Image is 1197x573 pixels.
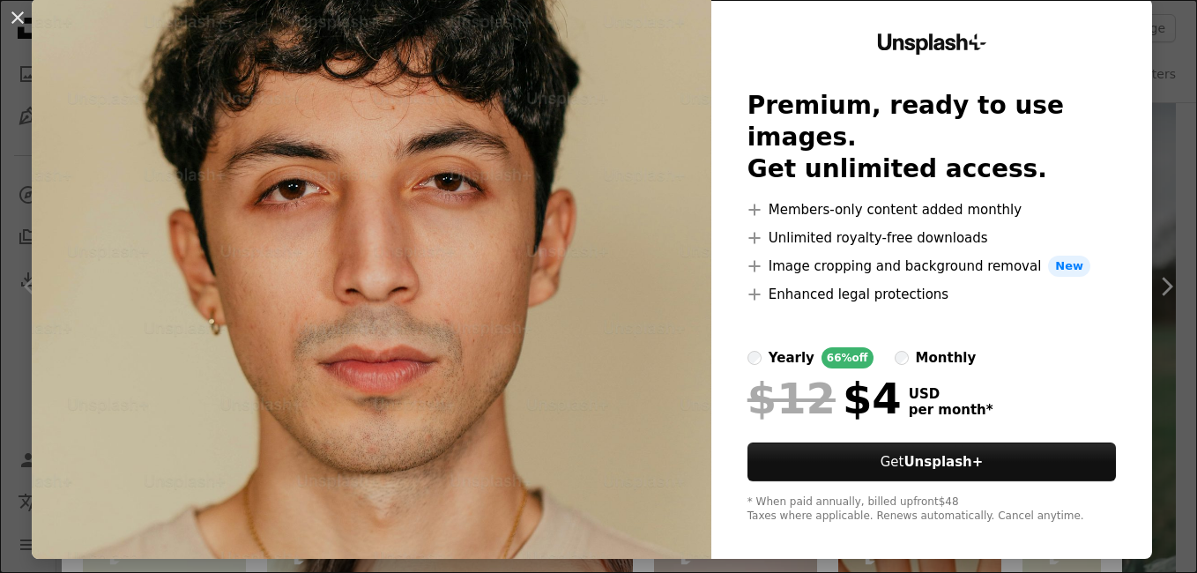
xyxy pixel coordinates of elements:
li: Enhanced legal protections [747,284,1117,305]
div: 66% off [822,347,874,368]
span: $12 [747,376,836,421]
div: $4 [747,376,902,421]
span: USD [909,386,993,402]
span: per month * [909,402,993,418]
div: * When paid annually, billed upfront $48 Taxes where applicable. Renews automatically. Cancel any... [747,495,1117,524]
input: yearly66%off [747,351,762,365]
button: GetUnsplash+ [747,443,1117,481]
li: Image cropping and background removal [747,256,1117,277]
div: yearly [769,347,814,368]
input: monthly [895,351,909,365]
div: monthly [916,347,977,368]
li: Unlimited royalty-free downloads [747,227,1117,249]
strong: Unsplash+ [903,454,983,470]
li: Members-only content added monthly [747,199,1117,220]
h2: Premium, ready to use images. Get unlimited access. [747,90,1117,185]
span: New [1048,256,1090,277]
